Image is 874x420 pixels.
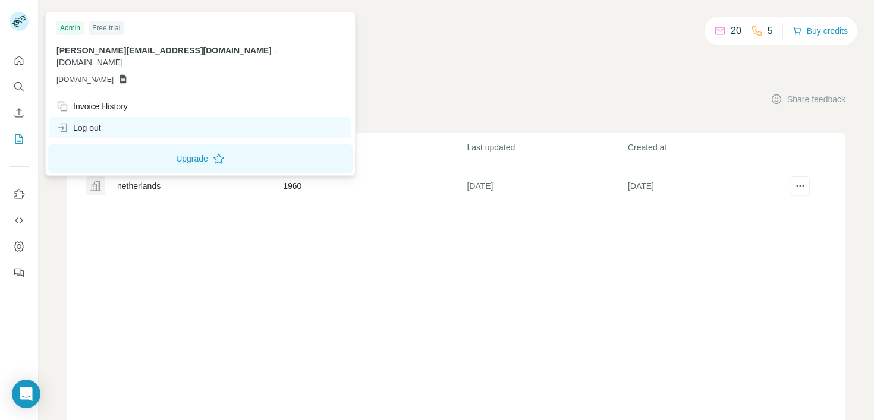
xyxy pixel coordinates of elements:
[10,184,29,205] button: Use Surfe on LinkedIn
[117,180,161,192] div: netherlands
[10,210,29,231] button: Use Surfe API
[10,128,29,150] button: My lists
[282,162,466,210] td: 1960
[10,236,29,257] button: Dashboard
[274,46,276,55] span: .
[467,141,626,153] p: Last updated
[627,162,788,210] td: [DATE]
[731,24,741,38] p: 20
[791,176,810,195] button: actions
[56,74,114,85] span: [DOMAIN_NAME]
[628,141,787,153] p: Created at
[56,46,272,55] span: [PERSON_NAME][EMAIL_ADDRESS][DOMAIN_NAME]
[466,162,627,210] td: [DATE]
[12,380,40,408] div: Open Intercom Messenger
[56,58,123,67] span: [DOMAIN_NAME]
[10,50,29,71] button: Quick start
[89,21,124,35] div: Free trial
[56,100,128,112] div: Invoice History
[768,24,773,38] p: 5
[283,141,466,153] p: Records
[10,76,29,97] button: Search
[793,23,848,39] button: Buy credits
[10,262,29,283] button: Feedback
[56,21,84,35] div: Admin
[56,122,101,134] div: Log out
[48,144,353,173] button: Upgrade
[771,93,845,105] button: Share feedback
[10,102,29,124] button: Enrich CSV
